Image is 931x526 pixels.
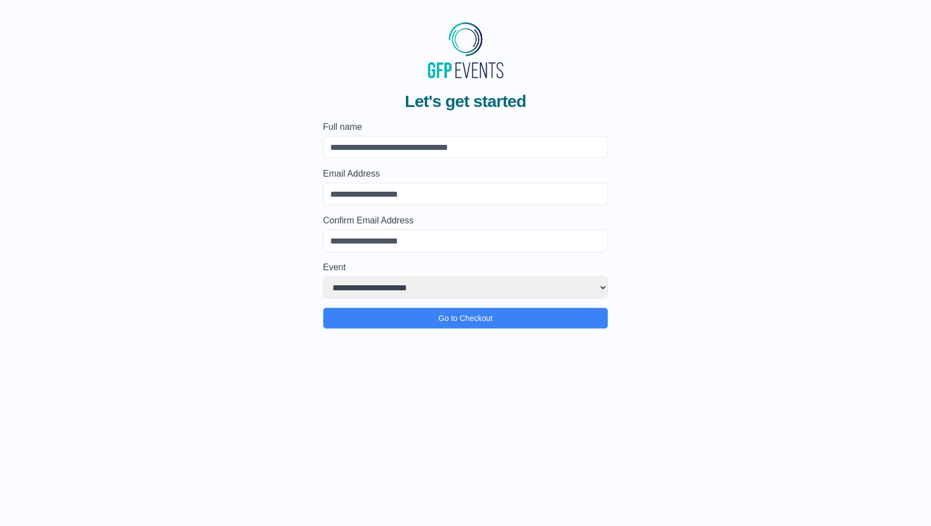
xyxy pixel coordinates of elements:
label: Email Address [323,167,608,181]
label: Event [323,261,608,274]
button: Go to Checkout [323,308,608,329]
span: Let's get started [405,91,526,111]
img: MyGraduationClip [424,18,507,82]
label: Confirm Email Address [323,214,608,227]
label: Full name [323,120,608,134]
